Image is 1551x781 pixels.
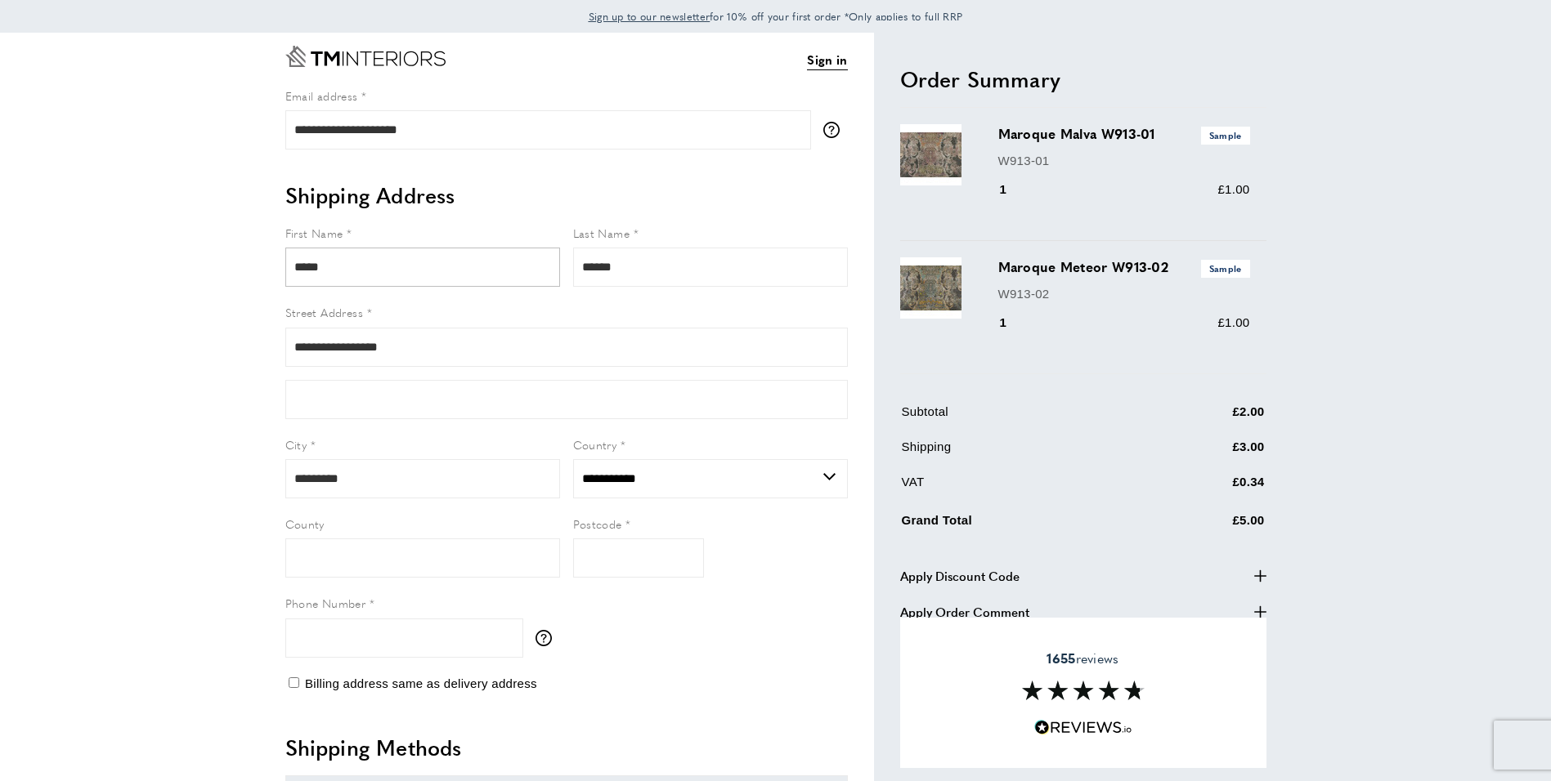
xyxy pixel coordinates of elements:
span: reviews [1047,650,1118,667]
h2: Shipping Address [285,181,848,210]
span: City [285,436,307,453]
div: 1 [998,313,1030,332]
span: Sample [1201,127,1250,144]
td: £3.00 [1152,437,1265,469]
span: Postcode [573,515,622,532]
span: Sign up to our newsletter [589,9,711,24]
span: Billing address same as delivery address [305,676,537,690]
span: Country [573,436,617,453]
button: More information [823,122,848,138]
span: Phone Number [285,595,366,611]
img: Maroque Meteor W913-02 [900,257,962,319]
td: £0.34 [1152,472,1265,504]
img: Reviews.io 5 stars [1034,720,1132,735]
button: More information [536,630,560,646]
span: County [285,515,325,532]
span: £1.00 [1217,315,1249,329]
td: Grand Total [902,507,1150,542]
h2: Order Summary [900,65,1266,94]
span: Street Address [285,304,364,320]
span: Email address [285,87,358,104]
img: Maroque Malva W913-01 [900,124,962,185]
td: Shipping [902,437,1150,469]
span: Apply Order Comment [900,602,1029,622]
td: £5.00 [1152,507,1265,542]
p: W913-02 [998,284,1250,304]
span: First Name [285,225,343,241]
a: Sign in [807,50,847,70]
div: 1 [998,180,1030,199]
input: Billing address same as delivery address [289,677,299,688]
h3: Maroque Malva W913-01 [998,124,1250,144]
strong: 1655 [1047,649,1075,667]
span: Apply Discount Code [900,566,1020,586]
span: for 10% off your first order *Only applies to full RRP [589,9,963,24]
td: Subtotal [902,402,1150,434]
h2: Shipping Methods [285,733,848,762]
td: VAT [902,472,1150,504]
a: Go to Home page [285,46,446,67]
span: Last Name [573,225,630,241]
p: W913-01 [998,151,1250,171]
img: Reviews section [1022,681,1145,700]
a: Sign up to our newsletter [589,8,711,25]
span: £1.00 [1217,182,1249,196]
h3: Maroque Meteor W913-02 [998,257,1250,277]
span: Sample [1201,260,1250,277]
td: £2.00 [1152,402,1265,434]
